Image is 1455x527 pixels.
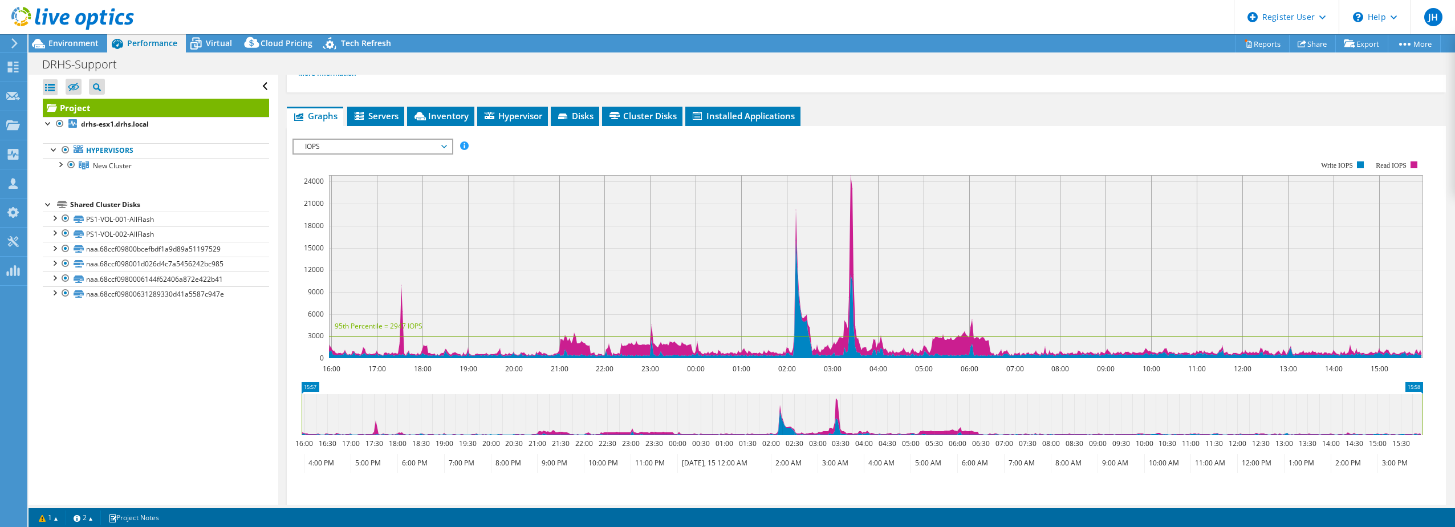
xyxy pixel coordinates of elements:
text: 3000 [308,331,324,340]
text: 04:30 [878,439,896,448]
a: PS1-VOL-002-AllFlash [43,226,269,241]
text: 16:30 [318,439,336,448]
text: 05:30 [925,439,942,448]
text: 20:00 [505,364,522,374]
a: Reports [1235,35,1290,52]
a: Project Notes [100,510,167,525]
span: Graphs [292,110,338,121]
text: 10:00 [1135,439,1153,448]
text: 02:30 [785,439,803,448]
text: 18:00 [388,439,406,448]
text: 22:00 [575,439,592,448]
text: 15:30 [1392,439,1409,448]
text: Write IOPS [1321,161,1353,169]
text: 19:30 [458,439,476,448]
text: 01:00 [715,439,733,448]
text: 14:00 [1324,364,1342,374]
text: 15:00 [1370,364,1388,374]
text: 24000 [304,176,324,186]
text: 23:00 [621,439,639,448]
text: 00:30 [692,439,709,448]
text: 11:00 [1188,364,1205,374]
text: 06:00 [948,439,966,448]
text: 21:00 [528,439,546,448]
span: Hypervisor [483,110,542,121]
text: 20:30 [505,439,522,448]
a: naa.68ccf09800bcefbdf1a9d89a51197529 [43,242,269,257]
text: 18:00 [413,364,431,374]
div: Shared Cluster Disks [70,198,269,212]
span: Servers [353,110,399,121]
text: 16:00 [295,439,312,448]
text: 10:00 [1142,364,1160,374]
a: 1 [31,510,66,525]
text: 11:00 [1181,439,1199,448]
text: 6000 [308,309,324,319]
text: 12:30 [1251,439,1269,448]
span: JH [1424,8,1442,26]
a: More [1388,35,1441,52]
text: 12:00 [1228,439,1246,448]
text: 08:00 [1051,364,1068,374]
a: New Cluster [43,158,269,173]
text: 22:00 [595,364,613,374]
text: 10:30 [1158,439,1176,448]
a: Export [1335,35,1388,52]
text: 19:00 [459,364,477,374]
span: Cluster Disks [608,110,677,121]
text: 02:00 [778,364,795,374]
text: 07:00 [1006,364,1023,374]
a: PS1-VOL-001-AllFlash [43,212,269,226]
a: Share [1289,35,1336,52]
text: 05:00 [901,439,919,448]
text: 14:00 [1322,439,1339,448]
text: 14:30 [1345,439,1363,448]
text: 9000 [308,287,324,297]
text: 20:00 [482,439,499,448]
text: 04:00 [855,439,872,448]
a: Project [43,99,269,117]
text: 05:00 [915,364,932,374]
text: 01:00 [732,364,750,374]
span: New Cluster [93,161,132,171]
text: 02:00 [762,439,779,448]
text: 23:00 [641,364,659,374]
span: Inventory [413,110,469,121]
text: 18:30 [412,439,429,448]
text: Read IOPS [1376,161,1407,169]
text: 13:00 [1275,439,1293,448]
a: More Information [298,68,365,78]
text: 16:00 [322,364,340,374]
span: Disks [556,110,594,121]
a: drhs-esx1.drhs.local [43,117,269,132]
text: 00:00 [668,439,686,448]
text: 03:30 [831,439,849,448]
text: 08:30 [1065,439,1083,448]
text: 21:00 [550,364,568,374]
a: 2 [66,510,101,525]
span: Installed Applications [691,110,795,121]
text: 0 [320,353,324,363]
span: Cloud Pricing [261,38,312,48]
span: Performance [127,38,177,48]
a: naa.68ccf0980006144f62406a872e422b41 [43,271,269,286]
text: 21:30 [551,439,569,448]
a: naa.68ccf098001d026d4c7a5456242bc985 [43,257,269,271]
text: 07:30 [1018,439,1036,448]
text: 00:00 [686,364,704,374]
text: 21000 [304,198,324,208]
text: 17:00 [368,364,385,374]
span: Tech Refresh [341,38,391,48]
text: 06:30 [972,439,989,448]
text: 09:00 [1096,364,1114,374]
text: 11:30 [1205,439,1222,448]
text: 18000 [304,221,324,230]
h1: DRHS-Support [37,58,135,71]
text: 19:00 [435,439,453,448]
text: 04:00 [869,364,887,374]
a: Hypervisors [43,143,269,158]
text: 12:00 [1233,364,1251,374]
text: 17:30 [365,439,383,448]
text: 09:30 [1112,439,1129,448]
text: 08:00 [1042,439,1059,448]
